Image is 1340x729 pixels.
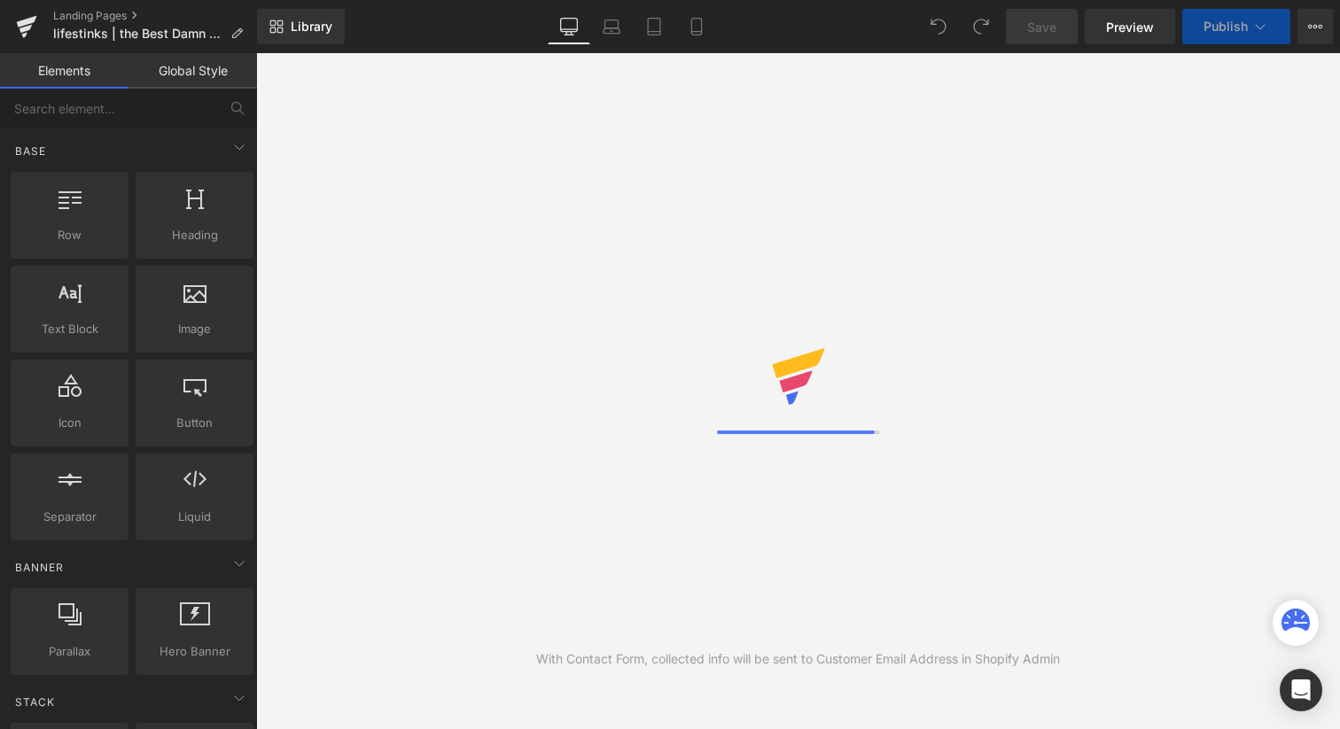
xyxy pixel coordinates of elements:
a: Mobile [675,9,718,44]
span: Button [141,414,248,432]
a: New Library [257,9,345,44]
span: Library [291,19,332,35]
span: Text Block [16,320,123,338]
span: Heading [141,226,248,244]
a: Tablet [633,9,675,44]
span: Image [141,320,248,338]
button: Publish [1182,9,1290,44]
span: Stack [13,694,57,710]
a: Landing Pages [53,9,257,23]
a: Desktop [548,9,590,44]
span: Parallax [16,642,123,661]
button: More [1297,9,1333,44]
button: Undo [921,9,956,44]
span: Separator [16,508,123,526]
span: Preview [1106,18,1154,36]
span: lifestinks | the Best Damn Deodorant (that's Natural, too) [53,27,223,41]
span: Save [1027,18,1056,36]
span: Banner [13,559,66,576]
a: Global Style [129,53,257,89]
button: Redo [963,9,999,44]
a: Laptop [590,9,633,44]
div: With Contact Form, collected info will be sent to Customer Email Address in Shopify Admin [536,649,1060,669]
span: Hero Banner [141,642,248,661]
span: Icon [16,414,123,432]
span: Liquid [141,508,248,526]
a: Preview [1085,9,1175,44]
div: Open Intercom Messenger [1280,669,1322,711]
span: Publish [1204,19,1248,34]
span: Base [13,143,48,159]
span: Row [16,226,123,244]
